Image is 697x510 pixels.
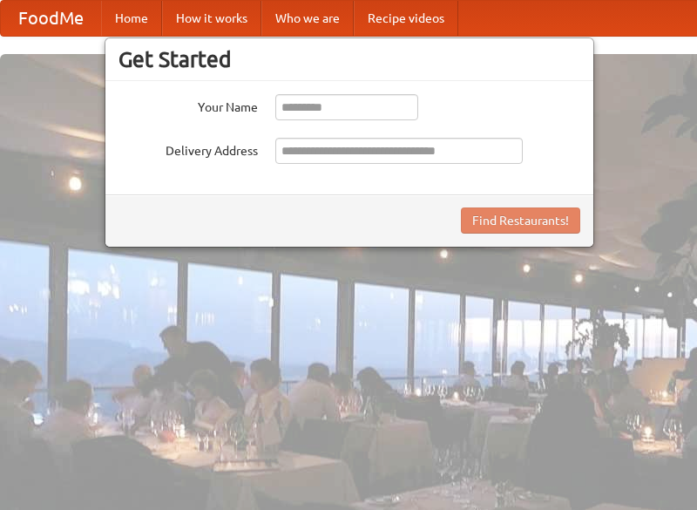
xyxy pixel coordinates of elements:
a: FoodMe [1,1,101,36]
a: Who we are [261,1,354,36]
a: Home [101,1,162,36]
a: How it works [162,1,261,36]
button: Find Restaurants! [461,207,580,234]
h3: Get Started [118,46,580,72]
label: Delivery Address [118,138,258,160]
label: Your Name [118,94,258,116]
a: Recipe videos [354,1,458,36]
